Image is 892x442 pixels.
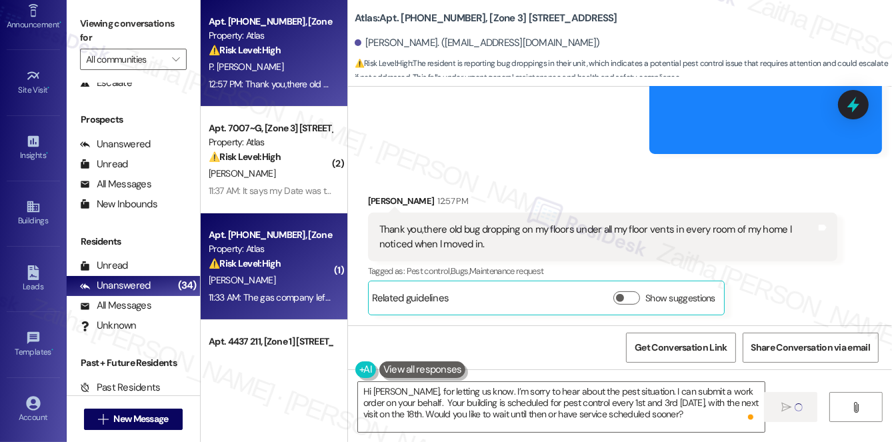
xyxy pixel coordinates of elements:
div: Unknown [80,319,137,333]
a: Leads [7,261,60,297]
span: P. [PERSON_NAME] [209,61,283,73]
span: : The resident is reporting bug droppings in their unit, which indicates a potential pest control... [355,57,892,85]
div: Escalate [80,76,132,90]
div: [PERSON_NAME] [368,194,838,213]
strong: ⚠️ Risk Level: High [209,44,281,56]
div: Related guidelines [372,291,449,311]
button: Get Conversation Link [626,333,735,363]
div: Apt. 4437 211, [Zone 1] [STREET_ADDRESS] [209,335,332,349]
div: Unread [80,259,128,273]
span: [PERSON_NAME] [209,274,275,286]
span: • [59,18,61,27]
button: New Message [84,409,183,430]
label: Viewing conversations for [80,13,187,49]
div: 11:37 AM: It says my Date was the [DATE] but no one came [209,185,431,197]
span: New Message [113,412,168,426]
span: • [46,149,48,158]
div: New Inbounds [80,197,157,211]
b: Atlas: Apt. [PHONE_NUMBER], [Zone 3] [STREET_ADDRESS] [355,11,617,25]
a: Templates • [7,327,60,363]
div: Property: Atlas [209,242,332,256]
div: Thank you,there old bug dropping on my floors under all my floor vents in every room of my home l... [379,223,817,251]
iframe: Download https://res.cloudinary.com/residesk/image/upload/v1757431187/user-uploads/9341-175743118... [661,44,861,144]
span: Maintenance request [469,265,544,277]
input: All communities [86,49,165,70]
a: Account [7,392,60,428]
div: Apt. [PHONE_NUMBER], [Zone 3] [STREET_ADDRESS] [209,15,332,29]
div: Past + Future Residents [67,356,200,370]
div: Residents [67,235,200,249]
div: Unanswered [80,279,151,293]
span: Get Conversation Link [635,341,727,355]
div: [PERSON_NAME]. ([EMAIL_ADDRESS][DOMAIN_NAME]) [355,36,600,50]
textarea: To enrich screen reader interactions, please activate Accessibility in Grammarly extension settings [358,382,765,432]
a: Insights • [7,130,60,166]
i:  [781,402,791,413]
div: Apt. 7007~G, [Zone 3] [STREET_ADDRESS][PERSON_NAME] [209,121,332,135]
strong: ⚠️ Risk Level: High [209,151,281,163]
span: • [48,83,50,93]
div: All Messages [80,299,151,313]
span: Pest control , [407,265,451,277]
div: 12:57 PM [434,194,468,208]
i:  [172,54,179,65]
button: Share Conversation via email [743,333,879,363]
i:  [851,402,861,413]
div: 12:57 PM: Thank you,there old bug dropping on my floors under all my floor vents in every room of... [209,78,725,90]
div: Property: Atlas [209,135,332,149]
a: Buildings [7,195,60,231]
strong: ⚠️ Risk Level: High [355,58,412,69]
span: • [51,345,53,355]
div: All Messages [80,177,151,191]
div: Unanswered [80,137,151,151]
strong: ⚠️ Risk Level: High [209,257,281,269]
div: Tagged as: [368,261,838,281]
i:  [98,414,108,425]
div: (34) [175,275,200,296]
a: Site Visit • [7,65,60,101]
div: Apt. [PHONE_NUMBER], [Zone 3] [STREET_ADDRESS] [209,228,332,242]
div: 11:33 AM: The gas company left a note up on the door [209,291,415,303]
label: Show suggestions [645,291,715,305]
span: [PERSON_NAME] [209,167,275,179]
div: Property: Atlas [209,29,332,43]
span: Bugs , [451,265,469,277]
div: Past Residents [80,381,161,395]
div: Unread [80,157,128,171]
div: Prospects [67,113,200,127]
span: Share Conversation via email [751,341,870,355]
